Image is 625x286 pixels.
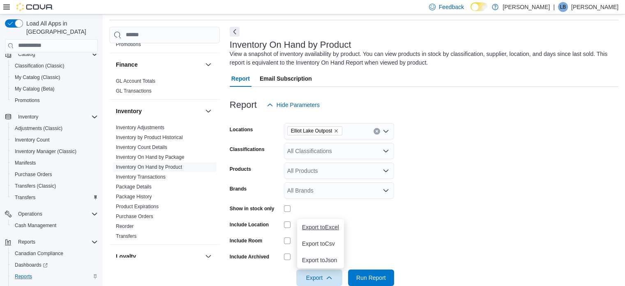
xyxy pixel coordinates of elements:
[383,167,389,174] button: Open list of options
[116,154,185,160] a: Inventory On Hand by Package
[383,148,389,154] button: Open list of options
[203,106,213,116] button: Inventory
[116,194,152,200] a: Package History
[8,83,101,95] button: My Catalog (Beta)
[116,233,136,239] a: Transfers
[116,125,164,130] a: Inventory Adjustments
[12,193,39,202] a: Transfers
[12,249,98,258] span: Canadian Compliance
[2,236,101,248] button: Reports
[8,271,101,282] button: Reports
[12,61,98,71] span: Classification (Classic)
[12,170,98,179] span: Purchase Orders
[8,123,101,134] button: Adjustments (Classic)
[553,2,555,12] p: |
[12,170,55,179] a: Purchase Orders
[12,95,98,105] span: Promotions
[15,112,42,122] button: Inventory
[8,72,101,83] button: My Catalog (Classic)
[12,260,98,270] span: Dashboards
[116,134,183,141] span: Inventory by Product Historical
[18,114,38,120] span: Inventory
[116,184,152,190] span: Package Details
[16,3,53,11] img: Cova
[12,84,98,94] span: My Catalog (Beta)
[15,194,35,201] span: Transfers
[8,220,101,231] button: Cash Management
[277,101,320,109] span: Hide Parameters
[230,221,269,228] label: Include Location
[203,60,213,70] button: Finance
[230,205,274,212] label: Show in stock only
[230,146,265,153] label: Classifications
[15,183,56,189] span: Transfers (Classic)
[116,107,142,115] h3: Inventory
[383,187,389,194] button: Open list of options
[12,272,98,281] span: Reports
[348,270,394,286] button: Run Report
[230,253,269,260] label: Include Archived
[18,211,42,217] span: Operations
[8,157,101,169] button: Manifests
[8,248,101,259] button: Canadian Compliance
[15,125,62,132] span: Adjustments (Classic)
[12,272,35,281] a: Reports
[116,193,152,200] span: Package History
[15,49,98,59] span: Catalog
[15,273,32,280] span: Reports
[230,126,253,133] label: Locations
[8,146,101,157] button: Inventory Manager (Classic)
[116,223,134,229] a: Reorder
[116,203,159,210] span: Product Expirations
[23,19,98,36] span: Load All Apps in [GEOGRAPHIC_DATA]
[15,63,65,69] span: Classification (Classic)
[231,70,250,87] span: Report
[15,97,40,104] span: Promotions
[109,123,220,244] div: Inventory
[374,128,380,135] button: Clear input
[116,204,159,209] a: Product Expirations
[8,259,101,271] a: Dashboards
[15,250,63,257] span: Canadian Compliance
[15,49,38,59] button: Catalog
[18,239,35,245] span: Reports
[15,222,56,229] span: Cash Management
[12,158,39,168] a: Manifests
[116,214,153,219] a: Purchase Orders
[15,148,76,155] span: Inventory Manager (Classic)
[297,252,344,268] button: Export toJson
[260,70,312,87] span: Email Subscription
[558,2,568,12] div: Laura Burns
[12,181,98,191] span: Transfers (Classic)
[263,97,323,113] button: Hide Parameters
[230,50,614,67] div: View a snapshot of inventory availability by product. You can view products in stock by classific...
[116,164,182,170] a: Inventory On Hand by Product
[15,137,50,143] span: Inventory Count
[116,60,138,69] h3: Finance
[116,88,152,94] a: GL Transactions
[2,49,101,60] button: Catalog
[116,174,166,180] a: Inventory Transactions
[15,209,46,219] button: Operations
[116,60,202,69] button: Finance
[230,100,257,110] h3: Report
[12,123,66,133] a: Adjustments (Classic)
[230,166,251,172] label: Products
[287,126,343,135] span: Elliot Lake Outpost
[12,221,98,230] span: Cash Management
[297,219,344,235] button: Export toExcel
[12,146,80,156] a: Inventory Manager (Classic)
[116,144,167,151] span: Inventory Count Details
[8,192,101,203] button: Transfers
[15,209,98,219] span: Operations
[334,128,339,133] button: Remove Elliot Lake Outpost from selection in this group
[439,3,464,11] span: Feedback
[15,171,52,178] span: Purchase Orders
[301,270,337,286] span: Export
[15,237,98,247] span: Reports
[116,42,141,47] a: Promotions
